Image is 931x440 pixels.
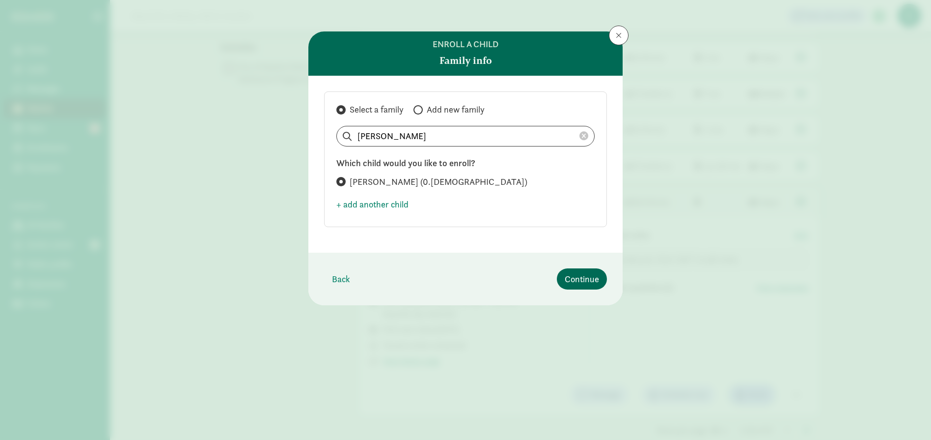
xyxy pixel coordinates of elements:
span: Add new family [427,104,485,116]
span: Continue [565,272,599,286]
span: Back [332,272,350,286]
span: Select a family [350,104,404,116]
iframe: Chat Widget [882,393,931,440]
span: + add another child [336,198,409,211]
h6: Which child would you like to enroll? [336,158,595,168]
h6: Enroll a child [433,39,498,49]
strong: Family info [439,53,492,68]
input: Search list... [337,126,594,146]
button: Back [324,268,358,290]
button: Continue [557,268,607,290]
span: [PERSON_NAME] (0.[DEMOGRAPHIC_DATA]) [350,176,527,188]
button: + add another child [336,194,409,215]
